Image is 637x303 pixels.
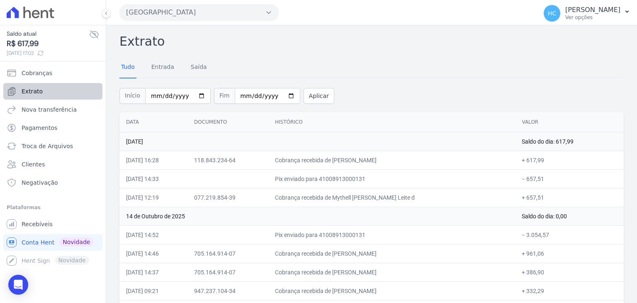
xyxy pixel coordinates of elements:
a: Negativação [3,174,102,191]
th: Histórico [268,112,515,132]
td: − 3.054,57 [515,225,624,244]
td: Saldo do dia: 0,00 [515,207,624,225]
h2: Extrato [119,32,624,51]
button: [GEOGRAPHIC_DATA] [119,4,279,21]
th: Data [119,112,187,132]
span: [DATE] 17:02 [7,49,89,57]
td: [DATE] 09:21 [119,281,187,300]
a: Conta Hent Novidade [3,234,102,251]
td: Pix enviado para 41008913000131 [268,169,515,188]
td: [DATE] 14:52 [119,225,187,244]
td: 705.164.914-07 [187,244,268,263]
a: Saída [189,57,209,78]
td: [DATE] 14:46 [119,244,187,263]
td: Cobrança recebida de [PERSON_NAME] [268,263,515,281]
td: 14 de Outubro de 2025 [119,207,515,225]
span: Fim [214,88,235,104]
div: Plataformas [7,203,99,213]
td: 705.164.914-07 [187,263,268,281]
td: + 657,51 [515,188,624,207]
td: Cobrança recebida de Mythell [PERSON_NAME] Leite d [268,188,515,207]
a: Extrato [3,83,102,100]
td: Saldo do dia: 617,99 [515,132,624,151]
span: Clientes [22,160,45,169]
a: Nova transferência [3,101,102,118]
a: Cobranças [3,65,102,81]
td: [DATE] 14:37 [119,263,187,281]
span: Pagamentos [22,124,57,132]
td: + 617,99 [515,151,624,169]
td: [DATE] 16:28 [119,151,187,169]
p: Ver opções [565,14,620,21]
td: 118.843.234-64 [187,151,268,169]
td: [DATE] 12:19 [119,188,187,207]
td: 947.237.104-34 [187,281,268,300]
td: + 332,29 [515,281,624,300]
th: Valor [515,112,624,132]
div: Open Intercom Messenger [8,275,28,295]
a: Pagamentos [3,120,102,136]
td: + 386,90 [515,263,624,281]
span: HC [548,10,556,16]
span: Nova transferência [22,105,77,114]
span: Cobranças [22,69,52,77]
span: Extrato [22,87,43,95]
span: Recebíveis [22,220,53,228]
th: Documento [187,112,268,132]
td: Cobrança recebida de [PERSON_NAME] [268,151,515,169]
span: Troca de Arquivos [22,142,73,150]
a: Tudo [119,57,136,78]
span: Novidade [59,237,93,247]
span: Início [119,88,145,104]
td: Cobrança recebida de [PERSON_NAME] [268,244,515,263]
p: [PERSON_NAME] [565,6,620,14]
a: Recebíveis [3,216,102,232]
button: Aplicar [304,88,334,104]
span: Conta Hent [22,238,54,247]
td: [DATE] [119,132,515,151]
td: + 961,06 [515,244,624,263]
a: Troca de Arquivos [3,138,102,154]
td: − 657,51 [515,169,624,188]
td: Cobrança recebida de [PERSON_NAME] [268,281,515,300]
span: R$ 617,99 [7,38,89,49]
button: HC [PERSON_NAME] Ver opções [537,2,637,25]
td: [DATE] 14:33 [119,169,187,188]
span: Saldo atual [7,29,89,38]
td: Pix enviado para 41008913000131 [268,225,515,244]
a: Clientes [3,156,102,173]
span: Negativação [22,178,58,187]
a: Entrada [150,57,176,78]
nav: Sidebar [7,65,99,269]
td: 077.219.854-39 [187,188,268,207]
